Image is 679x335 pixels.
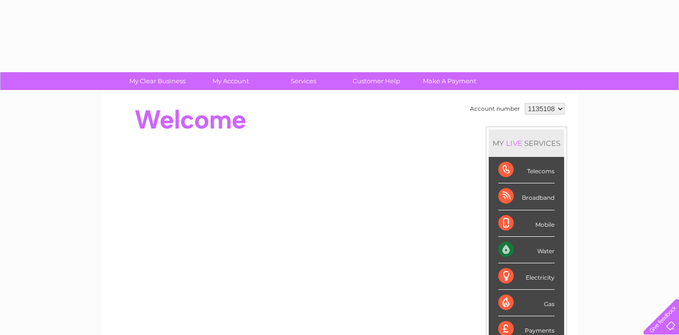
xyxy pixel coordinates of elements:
a: Customer Help [337,72,416,90]
td: Account number [468,101,522,117]
div: Water [498,237,555,263]
div: Electricity [498,263,555,290]
a: Services [264,72,343,90]
a: My Clear Business [118,72,197,90]
div: Broadband [498,183,555,210]
a: Make A Payment [410,72,489,90]
div: MY SERVICES [489,129,564,157]
div: LIVE [504,139,524,148]
div: Gas [498,290,555,316]
div: Telecoms [498,157,555,183]
a: My Account [191,72,270,90]
div: Mobile [498,210,555,237]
